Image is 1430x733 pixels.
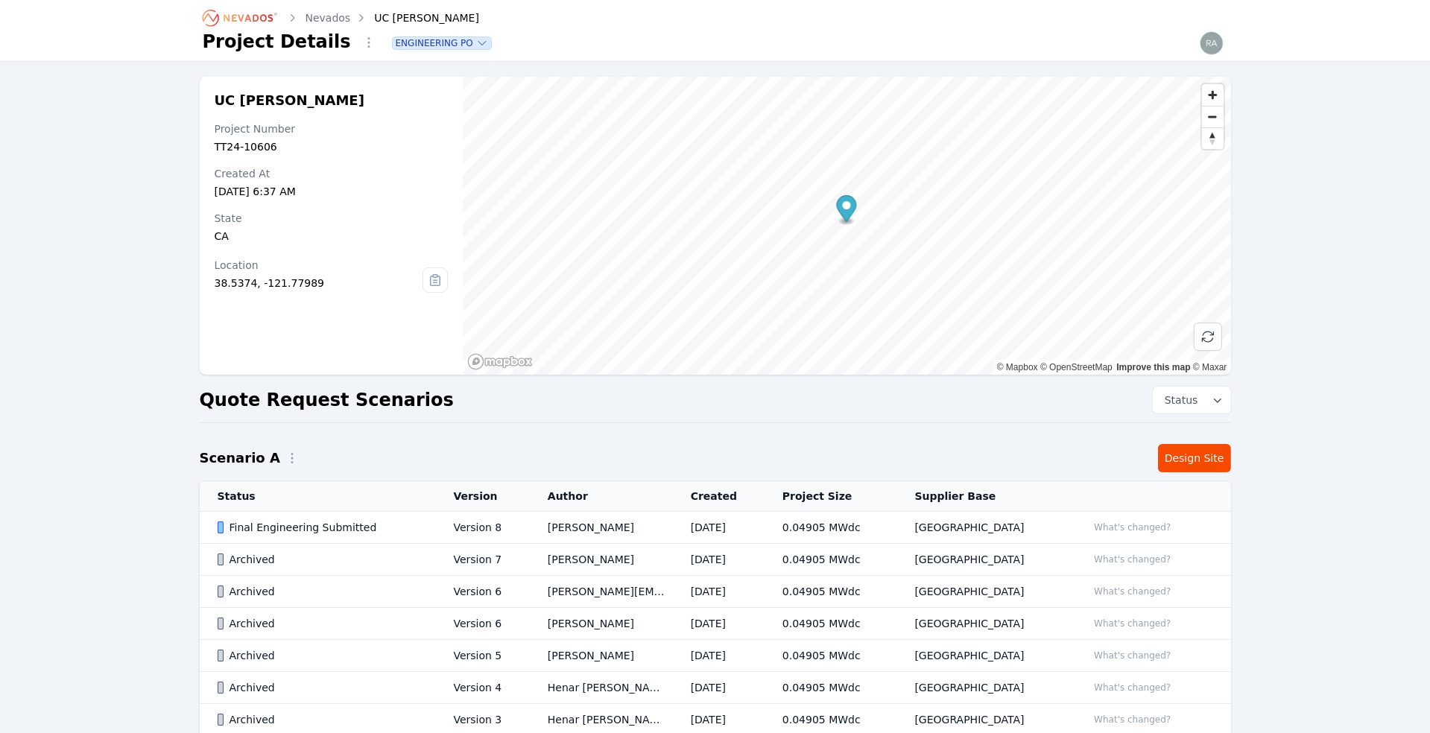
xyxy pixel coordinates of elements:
td: [GEOGRAPHIC_DATA] [897,640,1070,672]
canvas: Map [463,77,1230,375]
button: Engineering PO [393,37,491,49]
a: Mapbox homepage [467,353,533,370]
a: Nevados [306,10,351,25]
nav: Breadcrumb [203,6,479,30]
td: [DATE] [673,512,765,544]
td: 0.04905 MWdc [765,576,897,608]
span: Reset bearing to north [1202,128,1224,149]
td: 0.04905 MWdc [765,672,897,704]
td: Version 4 [435,672,529,704]
td: [GEOGRAPHIC_DATA] [897,672,1070,704]
td: [GEOGRAPHIC_DATA] [897,608,1070,640]
a: Design Site [1158,444,1231,472]
div: 38.5374, -121.77989 [215,276,423,291]
button: What's changed? [1087,711,1177,728]
th: Author [530,481,673,512]
h2: UC [PERSON_NAME] [215,92,449,110]
div: State [215,211,449,226]
div: Archived [218,552,428,567]
td: Henar [PERSON_NAME] [530,672,673,704]
h2: Scenario A [200,448,280,469]
div: CA [215,229,449,244]
button: What's changed? [1087,647,1177,664]
th: Created [673,481,765,512]
div: TT24-10606 [215,139,449,154]
tr: ArchivedVersion 7[PERSON_NAME][DATE]0.04905 MWdc[GEOGRAPHIC_DATA]What's changed? [200,544,1231,576]
tr: ArchivedVersion 5[PERSON_NAME][DATE]0.04905 MWdc[GEOGRAPHIC_DATA]What's changed? [200,640,1231,672]
button: What's changed? [1087,679,1177,696]
div: Final Engineering Submitted [218,520,428,535]
td: [DATE] [673,640,765,672]
tr: Final Engineering SubmittedVersion 8[PERSON_NAME][DATE]0.04905 MWdc[GEOGRAPHIC_DATA]What's changed? [200,512,1231,544]
div: [DATE] 6:37 AM [215,184,449,199]
button: Zoom out [1202,106,1224,127]
button: What's changed? [1087,519,1177,536]
div: Location [215,258,423,273]
button: Zoom in [1202,84,1224,106]
td: Version 6 [435,608,529,640]
td: [GEOGRAPHIC_DATA] [897,576,1070,608]
tr: ArchivedVersion 6[PERSON_NAME][EMAIL_ADDRESS][PERSON_NAME][DOMAIN_NAME][DATE]0.04905 MWdc[GEOGRAP... [200,576,1231,608]
th: Version [435,481,529,512]
h2: Quote Request Scenarios [200,388,454,412]
tr: ArchivedVersion 4Henar [PERSON_NAME][DATE]0.04905 MWdc[GEOGRAPHIC_DATA]What's changed? [200,672,1231,704]
td: [PERSON_NAME] [530,608,673,640]
td: Version 6 [435,576,529,608]
td: [PERSON_NAME] [530,640,673,672]
th: Status [200,481,436,512]
td: [DATE] [673,544,765,576]
tr: ArchivedVersion 6[PERSON_NAME][DATE]0.04905 MWdc[GEOGRAPHIC_DATA]What's changed? [200,608,1231,640]
td: [PERSON_NAME] [530,544,673,576]
td: Version 7 [435,544,529,576]
td: Version 8 [435,512,529,544]
button: What's changed? [1087,615,1177,632]
span: Zoom out [1202,107,1224,127]
td: 0.04905 MWdc [765,608,897,640]
div: Archived [218,680,428,695]
div: Map marker [837,195,857,226]
div: Archived [218,648,428,663]
td: Version 5 [435,640,529,672]
td: [PERSON_NAME] [530,512,673,544]
div: Archived [218,584,428,599]
button: What's changed? [1087,583,1177,600]
a: Improve this map [1116,362,1190,372]
div: UC [PERSON_NAME] [353,10,479,25]
div: Project Number [215,121,449,136]
button: Reset bearing to north [1202,127,1224,149]
th: Project Size [765,481,897,512]
button: What's changed? [1087,551,1177,568]
td: [DATE] [673,608,765,640]
img: raymond.aber@nevados.solar [1200,31,1224,55]
div: Created At [215,166,449,181]
div: Archived [218,616,428,631]
h1: Project Details [203,30,351,54]
td: [GEOGRAPHIC_DATA] [897,544,1070,576]
a: Maxar [1193,362,1227,372]
td: [PERSON_NAME][EMAIL_ADDRESS][PERSON_NAME][DOMAIN_NAME] [530,576,673,608]
td: [GEOGRAPHIC_DATA] [897,512,1070,544]
a: Mapbox [997,362,1038,372]
div: Archived [218,712,428,727]
td: 0.04905 MWdc [765,544,897,576]
td: [DATE] [673,672,765,704]
button: Status [1153,387,1231,413]
td: [DATE] [673,576,765,608]
td: 0.04905 MWdc [765,640,897,672]
span: Status [1159,393,1198,407]
a: OpenStreetMap [1040,362,1113,372]
td: 0.04905 MWdc [765,512,897,544]
th: Supplier Base [897,481,1070,512]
